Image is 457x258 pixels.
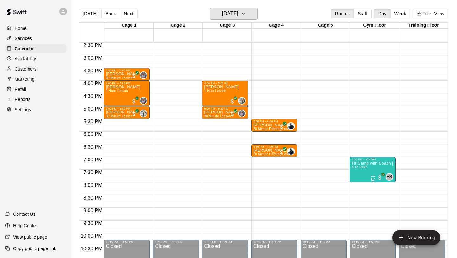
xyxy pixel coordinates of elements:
div: Services [5,34,66,43]
span: 1 Hour Lesson [204,89,226,92]
span: All customers have paid [131,111,137,117]
div: Cage 1 [104,23,154,29]
span: 5:30 PM [82,119,104,124]
img: David Gotauco [140,98,147,104]
p: Reports [15,96,30,103]
span: Recurring event [370,175,375,180]
span: Dominique Partridge [241,97,246,105]
div: 4:00 PM – 5:00 PM [106,82,148,85]
span: 10:00 PM [79,233,104,239]
div: 10:15 PM – 11:59 PM [204,241,246,244]
div: 5:00 PM – 5:30 PM: Mason Potts [104,106,150,119]
div: David Gotauco [238,110,246,117]
span: Erika Rodriguez [388,173,393,181]
div: Cage 2 [154,23,203,29]
a: Availability [5,54,66,64]
span: ER [387,174,392,180]
a: Customers [5,64,66,74]
div: 10:15 PM – 11:59 PM [352,241,394,244]
span: 3:00 PM [82,55,104,61]
span: 6:00 PM [82,132,104,137]
span: David Gotauco [142,71,147,79]
p: Contact Us [13,211,36,217]
span: 7:30 PM [82,170,104,175]
p: Help Center [13,222,37,229]
span: 9:30 PM [82,221,104,226]
p: Settings [15,106,31,113]
span: 3:30 PM [82,68,104,73]
div: Cage 5 [301,23,350,29]
a: Calendar [5,44,66,53]
span: All customers have paid [377,174,383,181]
div: 5:00 PM – 5:30 PM [204,107,246,110]
img: Sean Herrick [288,123,294,129]
div: 7:00 PM – 8:00 PM: Fit Camp with Coach Erika and Coach Melissa [350,157,396,182]
div: 10:15 PM – 11:59 PM [302,241,345,244]
div: 3:30 PM – 4:00 PM [106,69,148,72]
div: 4:00 PM – 5:00 PM: Lucas Andrews [202,81,248,106]
img: David Gotauco [239,110,245,117]
div: 3:30 PM – 4:00 PM: Kenzley Carroll [104,68,150,81]
div: Dominique Partridge [140,110,147,117]
span: 1 Hour Lesson [106,89,128,92]
p: Retail [15,86,26,92]
span: All customers have paid [131,73,137,79]
span: David Gotauco [241,110,246,117]
div: 7:00 PM – 8:00 PM [352,158,394,161]
img: Dominique Partridge [140,110,147,117]
button: Next [120,9,137,18]
button: Day [374,9,391,18]
button: [DATE] [79,9,102,18]
span: All customers have paid [131,98,137,105]
div: 10:15 PM – 11:59 PM [106,241,148,244]
span: David Gotauco [142,97,147,105]
span: 4:30 PM [82,93,104,99]
div: Cage 3 [203,23,252,29]
a: Home [5,24,66,33]
span: 8:30 PM [82,195,104,200]
span: 30 Minute Pitching Lesson [253,127,293,131]
h6: [DATE] [222,9,238,18]
p: Customers [15,66,36,72]
div: 5:00 PM – 5:30 PM: Cole Bedenbaugh [202,106,248,119]
img: David Gotauco [140,72,147,78]
div: 4:00 PM – 5:00 PM: Christopher DeBellis [104,81,150,106]
span: All customers have paid [278,149,285,155]
button: Rooms [331,9,354,18]
span: Dominique Partridge [142,110,147,117]
a: Marketing [5,74,66,84]
div: 5:30 PM – 6:00 PM: Mason Potts [251,119,297,132]
div: 6:30 PM – 7:00 PM [253,145,295,148]
span: 9:00 PM [82,208,104,213]
span: All customers have paid [229,111,235,117]
span: All customers have paid [278,124,285,130]
button: Week [390,9,410,18]
div: Sean Herrick [287,122,295,130]
div: 5:00 PM – 5:30 PM [106,107,148,110]
button: Back [101,9,120,18]
img: Dominique Partridge [239,98,245,104]
div: Dominique Partridge [238,97,246,105]
p: Services [15,35,32,42]
div: Cage 4 [252,23,301,29]
span: 7:00 PM [82,157,104,162]
span: All customers have paid [229,98,235,105]
div: Gym Floor [350,23,399,29]
div: Erika Rodriguez [386,173,393,181]
p: Calendar [15,45,34,52]
div: 10:15 PM – 11:59 PM [155,241,197,244]
img: Sean Herrick [288,148,294,155]
span: 30 Minute Lesson [204,114,231,118]
a: Retail [5,85,66,94]
button: [DATE] [210,8,258,20]
a: Reports [5,95,66,104]
p: Home [15,25,27,31]
div: Training Floor [399,23,448,29]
